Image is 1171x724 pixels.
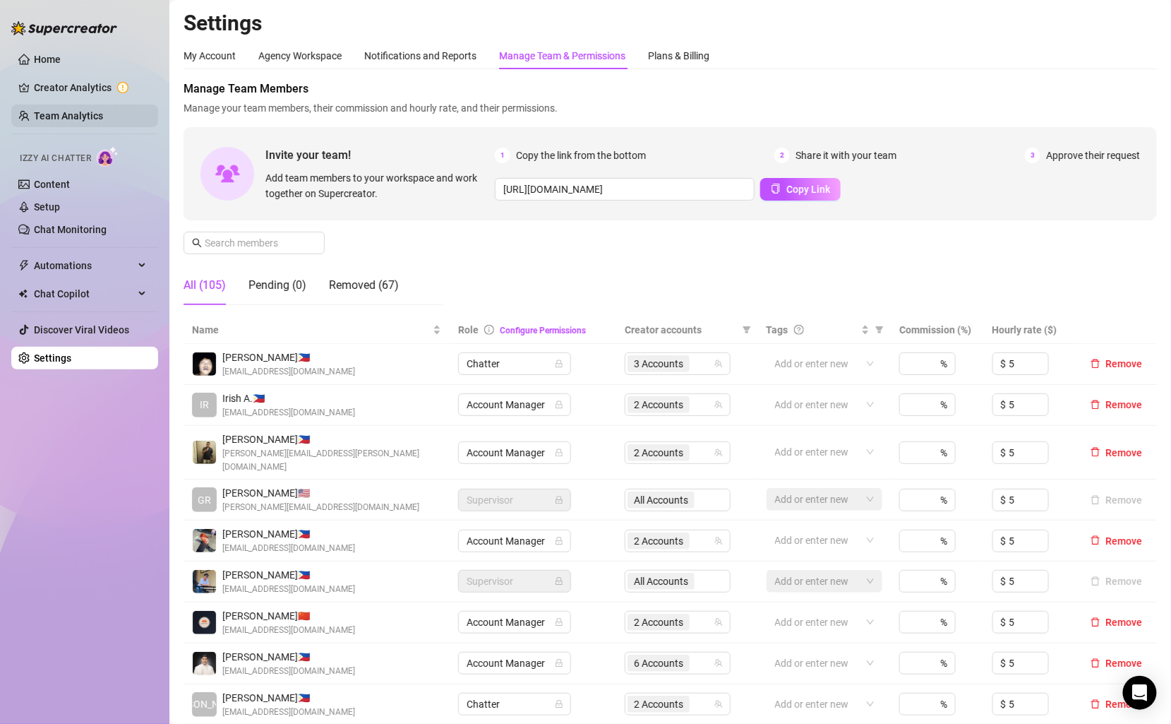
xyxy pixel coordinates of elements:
[467,612,563,633] span: Account Manager
[198,492,211,508] span: GR
[500,326,586,336] a: Configure Permissions
[499,48,625,64] div: Manage Team & Permissions
[467,530,563,552] span: Account Manager
[714,659,723,667] span: team
[714,537,723,545] span: team
[872,319,887,340] span: filter
[1085,444,1148,461] button: Remove
[627,396,690,413] span: 2 Accounts
[555,618,563,627] span: lock
[1091,617,1100,627] span: delete
[714,618,723,627] span: team
[222,567,355,583] span: [PERSON_NAME] 🇵🇭
[795,148,896,163] span: Share it with your team
[740,319,754,340] span: filter
[193,441,216,464] img: Allen Valenzuela
[743,326,751,334] span: filter
[222,542,355,555] span: [EMAIL_ADDRESS][DOMAIN_NAME]
[205,235,305,251] input: Search members
[458,324,479,336] span: Role
[627,696,690,713] span: 2 Accounts
[467,653,563,674] span: Account Manager
[167,696,242,712] span: [PERSON_NAME]
[467,489,563,511] span: Supervisor
[467,353,563,374] span: Chatter
[875,326,884,334] span: filter
[634,696,683,712] span: 2 Accounts
[1123,676,1157,710] div: Open Intercom Messenger
[258,48,342,64] div: Agency Workspace
[1085,396,1148,413] button: Remove
[714,449,723,457] span: team
[484,325,494,335] span: info-circle
[184,10,1157,37] h2: Settings
[627,355,690,372] span: 3 Accounts
[222,665,355,678] span: [EMAIL_ADDRESS][DOMAIN_NAME]
[1106,699,1143,710] span: Remove
[34,201,60,213] a: Setup
[364,48,476,64] div: Notifications and Reports
[1091,447,1100,457] span: delete
[34,110,103,121] a: Team Analytics
[222,583,355,596] span: [EMAIL_ADDRESS][DOMAIN_NAME]
[222,624,355,637] span: [EMAIL_ADDRESS][DOMAIN_NAME]
[184,277,226,294] div: All (105)
[634,445,683,461] span: 2 Accounts
[193,570,216,593] img: Zee Manalili
[495,148,510,163] span: 1
[248,277,306,294] div: Pending (0)
[34,54,61,65] a: Home
[1085,655,1148,672] button: Remove
[222,649,355,665] span: [PERSON_NAME] 🇵🇭
[555,537,563,545] span: lock
[555,496,563,504] span: lock
[222,350,355,365] span: [PERSON_NAME] 🇵🇭
[760,178,841,201] button: Copy Link
[634,533,683,549] span: 2 Accounts
[222,365,355,379] span: [EMAIL_ADDRESS][DOMAIN_NAME]
[634,356,683,372] span: 3 Accounts
[1046,148,1140,163] span: Approve their request
[634,655,683,671] span: 6 Accounts
[20,152,91,165] span: Izzy AI Chatter
[771,184,781,194] span: copy
[634,615,683,630] span: 2 Accounts
[467,442,563,463] span: Account Manager
[1106,358,1143,369] span: Remove
[767,322,788,338] span: Tags
[97,146,119,167] img: AI Chatter
[222,706,355,719] span: [EMAIL_ADDRESS][DOMAIN_NAME]
[1091,658,1100,668] span: delete
[1091,359,1100,369] span: delete
[1085,533,1148,550] button: Remove
[222,608,355,624] span: [PERSON_NAME] 🇨🇳
[1085,573,1148,590] button: Remove
[34,76,147,99] a: Creator Analytics exclamation-circle
[984,316,1076,344] th: Hourly rate ($)
[1085,614,1148,631] button: Remove
[786,184,830,195] span: Copy Link
[222,391,355,406] span: Irish A. 🇵🇭
[648,48,709,64] div: Plans & Billing
[184,100,1157,116] span: Manage your team members, their commission and hourly rate, and their permissions.
[222,485,419,501] span: [PERSON_NAME] 🇺🇸
[193,352,216,376] img: Chino Panyaco
[222,406,355,420] span: [EMAIL_ADDRESS][DOMAIN_NAME]
[714,400,723,409] span: team
[467,694,563,715] span: Chatter
[555,700,563,708] span: lock
[200,397,209,413] span: IR
[1091,400,1100,410] span: delete
[265,146,495,164] span: Invite your team!
[34,283,134,305] span: Chat Copilot
[222,690,355,706] span: [PERSON_NAME] 🇵🇭
[1091,535,1100,545] span: delete
[34,352,71,364] a: Settings
[627,614,690,631] span: 2 Accounts
[1085,696,1148,713] button: Remove
[1025,148,1040,163] span: 3
[714,360,723,368] span: team
[193,652,216,675] img: Yves Daniel Ventura
[18,289,28,299] img: Chat Copilot
[555,360,563,368] span: lock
